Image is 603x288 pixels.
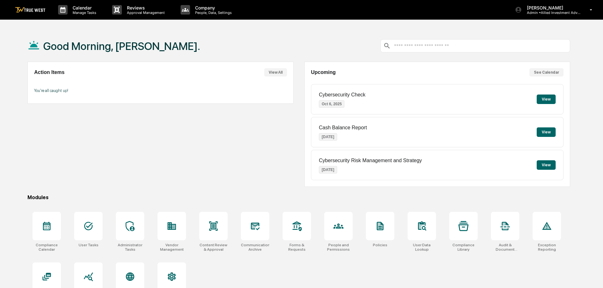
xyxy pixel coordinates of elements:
[533,243,561,252] div: Exception Reporting
[190,10,235,15] p: People, Data, Settings
[33,243,61,252] div: Compliance Calendar
[373,243,387,247] div: Policies
[408,243,436,252] div: User Data Lookup
[311,70,336,75] h2: Upcoming
[319,158,422,163] p: Cybersecurity Risk Management and Strategy
[79,243,99,247] div: User Tasks
[43,40,200,52] h1: Good Morning, [PERSON_NAME].
[522,10,581,15] p: Admin • Allied Investment Advisors
[319,125,367,131] p: Cash Balance Report
[122,5,168,10] p: Reviews
[537,160,556,170] button: View
[583,267,600,284] iframe: Open customer support
[283,243,311,252] div: Forms & Requests
[68,5,99,10] p: Calendar
[264,68,287,77] button: View All
[324,243,353,252] div: People and Permissions
[34,88,287,93] p: You're all caught up!
[491,243,519,252] div: Audit & Document Logs
[116,243,144,252] div: Administrator Tasks
[241,243,269,252] div: Communications Archive
[319,166,337,174] p: [DATE]
[15,7,45,13] img: logo
[27,194,570,200] div: Modules
[449,243,478,252] div: Compliance Library
[34,70,64,75] h2: Action Items
[158,243,186,252] div: Vendor Management
[537,127,556,137] button: View
[319,100,344,108] p: Oct 6, 2025
[319,92,366,98] p: Cybersecurity Check
[199,243,228,252] div: Content Review & Approval
[122,10,168,15] p: Approval Management
[68,10,99,15] p: Manage Tasks
[522,5,581,10] p: [PERSON_NAME]
[319,133,337,141] p: [DATE]
[190,5,235,10] p: Company
[537,95,556,104] button: View
[529,68,564,77] button: See Calendar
